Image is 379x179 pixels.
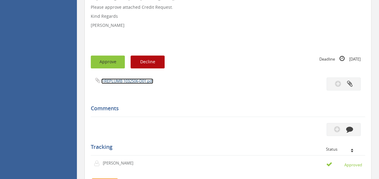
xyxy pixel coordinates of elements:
div: Status [326,147,361,151]
h5: Tracking [91,144,361,150]
p: Kind Regards [91,13,365,19]
small: Deadline [DATE] [319,55,361,62]
p: [PERSON_NAME] [91,22,365,28]
small: Approved [326,161,362,168]
p: Please approve attached Credit Request. [91,4,365,10]
p: [PERSON_NAME] [103,160,137,166]
h5: Comments [91,105,361,111]
a: FIREPLUMB 1032506-D01.pdf [101,78,153,84]
button: Decline [131,55,165,68]
button: Approve [91,55,125,68]
img: user-icon.png [94,160,103,166]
